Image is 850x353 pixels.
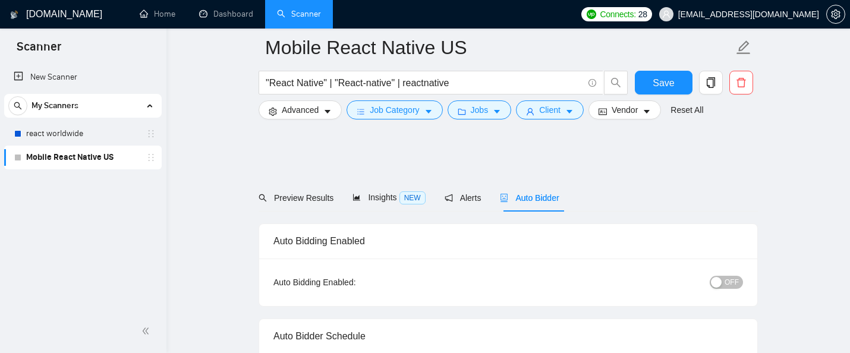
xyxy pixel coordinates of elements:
[273,276,430,289] div: Auto Bidding Enabled:
[445,194,453,202] span: notification
[26,146,139,169] a: Mobile React Native US
[273,224,743,258] div: Auto Bidding Enabled
[14,65,152,89] a: New Scanner
[277,9,321,19] a: searchScanner
[725,276,739,289] span: OFF
[599,107,607,116] span: idcard
[600,8,635,21] span: Connects:
[638,8,647,21] span: 28
[565,107,574,116] span: caret-down
[259,100,342,119] button: settingAdvancedcaret-down
[699,71,723,94] button: copy
[445,193,481,203] span: Alerts
[282,103,319,116] span: Advanced
[826,5,845,24] button: setting
[146,153,156,162] span: holder
[140,9,175,19] a: homeHome
[539,103,561,116] span: Client
[7,38,71,63] span: Scanner
[604,71,628,94] button: search
[323,107,332,116] span: caret-down
[141,325,153,337] span: double-left
[9,102,27,110] span: search
[26,122,139,146] a: react worldwide
[269,107,277,116] span: setting
[146,129,156,138] span: holder
[259,194,267,202] span: search
[471,103,489,116] span: Jobs
[10,5,18,24] img: logo
[700,77,722,88] span: copy
[670,103,703,116] a: Reset All
[458,107,466,116] span: folder
[424,107,433,116] span: caret-down
[493,107,501,116] span: caret-down
[399,191,426,204] span: NEW
[4,94,162,169] li: My Scanners
[370,103,419,116] span: Job Category
[587,10,596,19] img: upwork-logo.png
[448,100,512,119] button: folderJobscaret-down
[826,10,845,19] a: setting
[273,319,743,353] div: Auto Bidder Schedule
[199,9,253,19] a: dashboardDashboard
[588,79,596,87] span: info-circle
[653,75,674,90] span: Save
[352,193,425,202] span: Insights
[32,94,78,118] span: My Scanners
[588,100,661,119] button: idcardVendorcaret-down
[827,10,845,19] span: setting
[347,100,442,119] button: barsJob Categorycaret-down
[259,193,333,203] span: Preview Results
[605,77,627,88] span: search
[635,71,692,94] button: Save
[500,194,508,202] span: robot
[500,193,559,203] span: Auto Bidder
[266,75,583,90] input: Search Freelance Jobs...
[729,71,753,94] button: delete
[265,33,733,62] input: Scanner name...
[662,10,670,18] span: user
[357,107,365,116] span: bars
[612,103,638,116] span: Vendor
[643,107,651,116] span: caret-down
[516,100,584,119] button: userClientcaret-down
[730,77,753,88] span: delete
[736,40,751,55] span: edit
[352,193,361,201] span: area-chart
[8,96,27,115] button: search
[4,65,162,89] li: New Scanner
[526,107,534,116] span: user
